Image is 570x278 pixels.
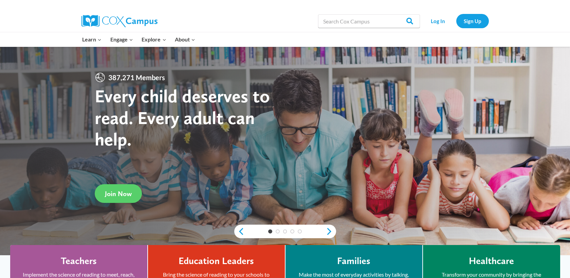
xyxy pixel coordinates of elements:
[234,227,244,236] a: previous
[283,229,287,233] a: 3
[276,229,280,233] a: 2
[105,190,132,198] span: Join Now
[78,32,200,47] nav: Primary Navigation
[337,255,370,267] h4: Families
[326,227,336,236] a: next
[234,225,336,238] div: content slider buttons
[423,14,453,28] a: Log In
[456,14,489,28] a: Sign Up
[179,255,254,267] h4: Education Leaders
[290,229,294,233] a: 4
[175,35,195,44] span: About
[95,85,270,150] strong: Every child deserves to read. Every adult can help.
[318,14,420,28] input: Search Cox Campus
[110,35,133,44] span: Engage
[61,255,97,267] h4: Teachers
[469,255,514,267] h4: Healthcare
[81,15,158,27] img: Cox Campus
[142,35,166,44] span: Explore
[82,35,102,44] span: Learn
[423,14,489,28] nav: Secondary Navigation
[268,229,272,233] a: 1
[298,229,302,233] a: 5
[106,72,168,83] span: 387,271 Members
[95,184,142,203] a: Join Now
